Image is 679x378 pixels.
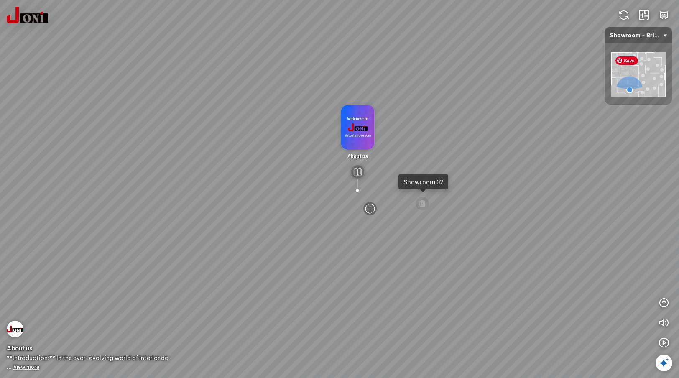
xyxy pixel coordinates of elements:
span: View more [13,364,39,370]
img: logo [619,10,629,20]
span: About us [347,153,368,159]
div: Showroom 02 [403,178,443,186]
span: Showroom - Bright [610,27,667,43]
img: Joni_decor_avat_WAD9JVYNDHF3.gif [341,105,374,150]
img: joni_WA4YW3LARTUE.jpg [7,321,23,337]
img: knowleadknowled_TEZEJ2UPEHF3.svg [351,165,364,179]
img: MB_Showroom_Jon_JRZZ7CPKZ2P.png [611,52,666,97]
span: ... [7,363,39,370]
img: logo [7,7,48,23]
span: Save [615,56,638,65]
